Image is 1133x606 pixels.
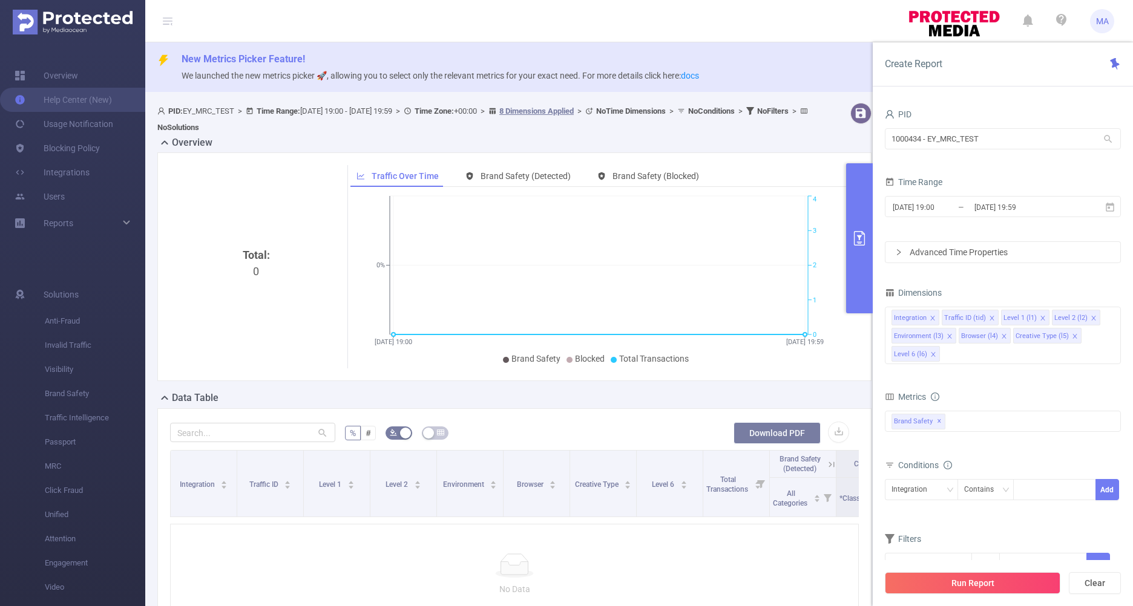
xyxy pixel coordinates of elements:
[959,328,1011,344] li: Browser (l4)
[734,422,821,444] button: Download PDF
[989,315,995,322] i: icon: close
[937,414,942,429] span: ✕
[182,53,305,65] span: New Metrics Picker Feature!
[680,479,687,483] i: icon: caret-up
[1052,310,1100,325] li: Level 2 (l2)
[45,309,145,333] span: Anti-Fraud
[813,497,820,501] i: icon: caret-down
[780,455,821,473] span: Brand Safety (Detected)
[688,106,735,116] b: No Conditions
[490,484,497,487] i: icon: caret-down
[944,310,986,326] div: Traffic ID (tid)
[1086,553,1110,574] button: Add
[443,480,486,489] span: Environment
[157,54,169,67] i: icon: thunderbolt
[885,392,926,402] span: Metrics
[45,357,145,382] span: Visibility
[172,135,212,150] h2: Overview
[45,382,145,406] span: Brand Safety
[892,310,939,325] li: Integration
[517,480,545,489] span: Browser
[414,479,421,483] i: icon: caret-up
[180,582,849,596] p: No Data
[437,429,444,436] i: icon: table
[220,479,228,486] div: Sort
[1096,9,1109,33] span: MA
[172,391,218,405] h2: Data Table
[284,479,291,483] i: icon: caret-up
[175,247,338,450] div: 0
[854,460,885,468] span: Classified
[885,534,921,544] span: Filters
[680,484,687,487] i: icon: caret-down
[574,106,585,116] span: >
[680,479,688,486] div: Sort
[249,480,280,489] span: Traffic ID
[414,484,421,487] i: icon: caret-down
[45,430,145,454] span: Passport
[575,354,605,363] span: Blocked
[44,211,73,235] a: Reports
[813,493,820,497] i: icon: caret-up
[414,479,421,486] div: Sort
[964,480,1002,500] div: Contains
[386,480,410,489] span: Level 2
[157,107,168,115] i: icon: user
[13,10,133,34] img: Protected Media
[944,461,952,469] i: icon: info-circle
[961,328,998,344] div: Browser (l4)
[789,106,800,116] span: >
[892,480,936,500] div: Integration
[350,428,356,438] span: %
[885,288,942,298] span: Dimensions
[885,58,942,70] span: Create Report
[45,551,145,575] span: Engagement
[366,428,371,438] span: #
[15,64,78,88] a: Overview
[885,109,911,119] span: PID
[1001,310,1049,325] li: Level 1 (l1)
[930,351,936,359] i: icon: close
[168,106,183,116] b: PID:
[1001,333,1007,340] i: icon: close
[813,493,821,500] div: Sort
[372,171,439,181] span: Traffic Over Time
[1072,333,1078,340] i: icon: close
[257,106,300,116] b: Time Range:
[477,106,488,116] span: >
[180,480,217,489] span: Integration
[813,227,816,235] tspan: 3
[839,494,876,503] span: *Classified
[596,106,666,116] b: No Time Dimensions
[942,310,999,325] li: Traffic ID (tid)
[575,480,620,489] span: Creative Type
[894,310,927,326] div: Integration
[284,479,291,486] div: Sort
[170,423,335,442] input: Search...
[44,282,79,307] span: Solutions
[1091,315,1097,322] i: icon: close
[819,478,836,516] i: Filter menu
[356,172,365,180] i: icon: line-chart
[221,484,228,487] i: icon: caret-down
[392,106,404,116] span: >
[390,429,397,436] i: icon: bg-colors
[15,88,112,112] a: Help Center (New)
[885,109,895,119] i: icon: user
[892,199,990,215] input: Start date
[625,479,631,483] i: icon: caret-up
[499,106,574,116] u: 8 Dimensions Applied
[284,484,291,487] i: icon: caret-down
[481,171,571,181] span: Brand Safety (Detected)
[973,199,1071,215] input: End date
[415,106,454,116] b: Time Zone:
[234,106,246,116] span: >
[895,249,902,256] i: icon: right
[1040,315,1046,322] i: icon: close
[45,503,145,527] span: Unified
[885,177,942,187] span: Time Range
[898,460,952,470] span: Conditions
[619,354,689,363] span: Total Transactions
[45,527,145,551] span: Attention
[885,242,1120,262] div: icon: rightAdvanced Time Properties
